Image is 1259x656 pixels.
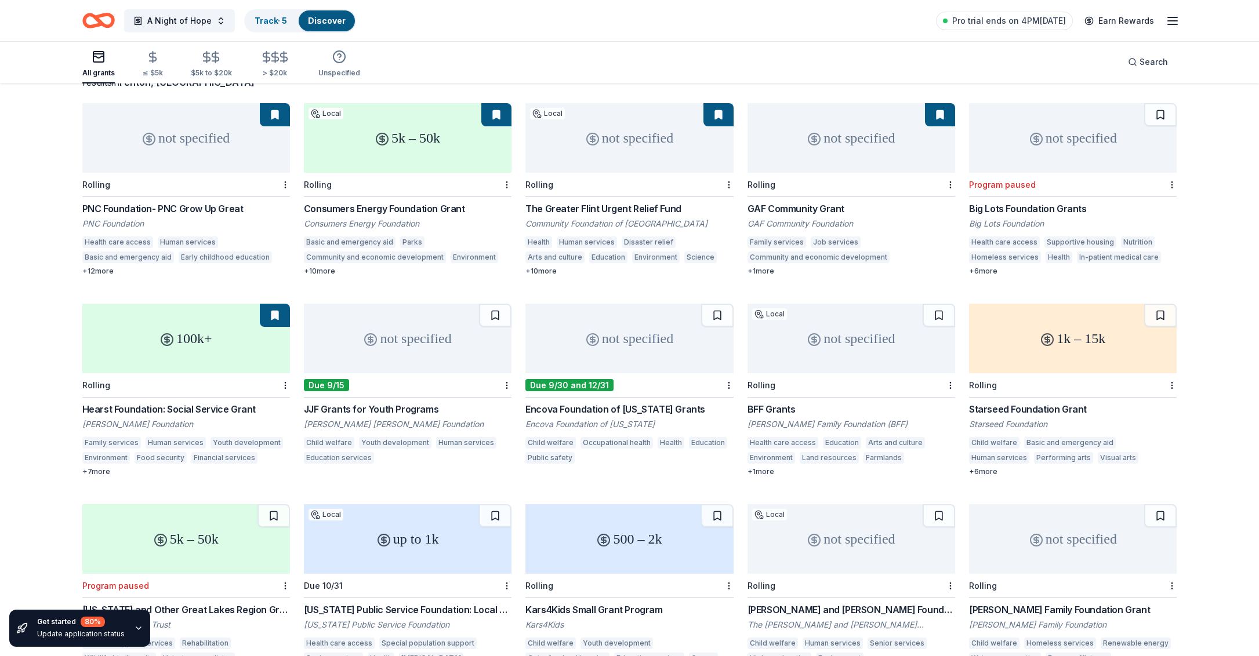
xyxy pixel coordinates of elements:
div: GAF Community Grant [748,202,955,216]
div: Rehabilitation [180,637,231,649]
div: not specified [748,103,955,173]
div: Local [752,308,787,320]
div: Family services [748,236,806,248]
div: Rolling [82,380,110,390]
div: Rolling [525,581,553,591]
a: Home [82,7,115,34]
div: Community and economic development [304,252,446,263]
div: Consumers Energy Foundation Grant [304,202,511,216]
div: Big Lots Foundation Grants [969,202,1177,216]
a: Discover [308,16,346,25]
div: Program paused [969,180,1036,189]
div: 5k – 50k [82,504,290,574]
button: All grants [82,45,115,83]
div: Homeless services [969,252,1041,263]
div: Land resources [800,452,859,464]
a: not specifiedRollingGAF Community GrantGAF Community FoundationFamily servicesJob servicesCommuni... [748,103,955,276]
div: Local [309,509,343,520]
button: Unspecified [318,45,360,83]
div: Local [530,108,565,119]
div: Parks [400,236,424,248]
div: Rolling [525,180,553,189]
div: + 6 more [969,267,1177,276]
div: not specified [748,304,955,373]
div: Education [589,252,627,263]
div: Basic and emergency aid [1024,437,1116,449]
div: not specified [525,304,733,373]
div: Rolling [748,180,775,189]
div: [PERSON_NAME] [PERSON_NAME] Foundation [304,418,511,430]
div: Child welfare [969,637,1019,649]
div: Youth development [211,437,283,449]
div: [PERSON_NAME] Foundation [82,418,290,430]
div: Environment [632,252,680,263]
div: Human services [158,236,218,248]
div: not specified [304,304,511,373]
div: not specified [969,103,1177,173]
div: [PERSON_NAME] Family Foundation [969,619,1177,631]
div: Human services [803,637,863,649]
a: not specifiedRollingPNC Foundation- PNC Grow Up GreatPNC FoundationHealth care accessHuman servic... [82,103,290,276]
div: [PERSON_NAME] Family Foundation Grant [969,603,1177,617]
div: Senior services [868,637,927,649]
div: 100k+ [82,304,290,373]
div: Visual arts [1098,452,1138,464]
button: Track· 5Discover [244,9,356,32]
div: + 6 more [969,467,1177,476]
div: + 10 more [525,267,733,276]
div: Rolling [748,380,775,390]
div: [US_STATE] Public Service Foundation [304,619,511,631]
div: Human services [557,236,617,248]
a: Track· 5 [255,16,287,25]
div: Health care access [748,437,818,449]
a: not specifiedProgram pausedBig Lots Foundation GrantsBig Lots FoundationHealth care accessSupport... [969,103,1177,276]
div: not specified [748,504,955,574]
div: $5k to $20k [191,68,232,78]
div: Arts and culture [525,252,585,263]
a: Earn Rewards [1077,10,1161,31]
div: Rolling [304,180,332,189]
div: Rolling [748,581,775,591]
div: Basic and emergency aid [82,252,174,263]
a: 100k+RollingHearst Foundation: Social Service Grant[PERSON_NAME] FoundationFamily servicesHuman s... [82,304,290,476]
div: Community and economic development [748,252,890,263]
div: + 1 more [748,467,955,476]
a: not specifiedLocalRollingBFF Grants[PERSON_NAME] Family Foundation (BFF)Health care accessEducati... [748,304,955,476]
div: Job services [811,236,861,248]
div: Due 9/30 and 12/31 [525,379,614,391]
div: > $20k [260,68,291,78]
div: [US_STATE] Public Service Foundation: Local Community Grant Program [304,603,511,617]
div: Child welfare [525,637,576,649]
a: 5k – 50kLocalRollingConsumers Energy Foundation GrantConsumers Energy FoundationBasic and emergen... [304,103,511,276]
span: A Night of Hope [147,14,212,28]
div: Health [525,236,552,248]
div: Nutrition [1121,236,1155,248]
div: Child welfare [525,437,576,449]
div: Starseed Foundation [969,418,1177,430]
div: Food security [135,452,187,464]
div: not specified [525,103,733,173]
div: + 12 more [82,267,290,276]
button: > $20k [260,46,291,83]
div: Update application status [37,629,125,639]
div: + 10 more [304,267,511,276]
div: JJF Grants for Youth Programs [304,402,511,416]
div: Disaster relief [622,236,676,248]
div: Youth development [359,437,431,449]
div: Unspecified [318,68,360,78]
div: up to 1k [304,504,511,574]
div: Encova Foundation of [US_STATE] [525,418,733,430]
div: Encova Foundation of [US_STATE] Grants [525,402,733,416]
div: Big Lots Foundation [969,218,1177,229]
div: The Greater Flint Urgent Relief Fund [525,202,733,216]
div: Due 10/31 [304,581,343,591]
div: Rolling [82,180,110,189]
div: Due 9/15 [304,379,349,391]
div: Special population support [379,637,477,649]
span: Pro trial ends on 4PM[DATE] [952,14,1066,28]
div: Farmlands [863,452,904,464]
a: Pro trial ends on 4PM[DATE] [936,12,1073,30]
div: Human services [969,452,1029,464]
div: 80 % [81,617,105,627]
div: Renewable energy [1101,637,1171,649]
